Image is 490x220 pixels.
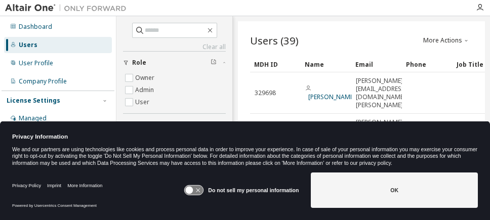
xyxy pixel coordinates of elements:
button: Status [123,114,226,136]
div: Phone [406,56,448,72]
span: Role [132,59,146,67]
button: Role [123,52,226,74]
div: Name [305,56,347,72]
span: [PERSON_NAME][EMAIL_ADDRESS][PERSON_NAME][DOMAIN_NAME][PERSON_NAME] [356,118,407,159]
div: User Profile [19,59,53,67]
a: Clear all [123,43,226,51]
span: Clear filter [211,59,217,67]
label: User [135,96,151,108]
span: 329698 [255,89,276,97]
a: [PERSON_NAME] [308,93,355,101]
button: More Actions [422,36,471,45]
div: Managed [19,114,47,122]
div: Company Profile [19,77,67,85]
span: [PERSON_NAME][EMAIL_ADDRESS][DOMAIN_NAME][PERSON_NAME] [356,77,407,109]
div: License Settings [7,97,60,105]
div: Email [355,56,398,72]
div: Dashboard [19,23,52,31]
img: Altair One [5,3,132,13]
span: Users (39) [250,33,299,48]
div: Users [19,41,37,49]
label: Owner [135,72,156,84]
div: MDH ID [254,56,297,72]
label: Admin [135,84,156,96]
